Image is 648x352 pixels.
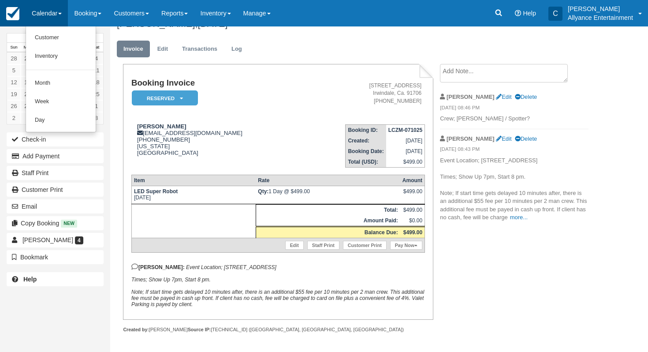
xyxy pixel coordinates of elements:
[123,326,433,333] div: [PERSON_NAME] [TECHNICAL_ID] ([GEOGRAPHIC_DATA], [GEOGRAPHIC_DATA], [GEOGRAPHIC_DATA])
[258,188,268,195] strong: Qty
[346,157,386,168] th: Total (USD):
[151,41,175,58] a: Edit
[7,166,104,180] a: Staff Print
[515,10,521,16] i: Help
[117,41,150,58] a: Invoice
[400,215,425,227] td: $0.00
[568,13,633,22] p: Allyance Entertainment
[343,241,387,250] a: Customer Print
[21,52,34,64] a: 29
[386,135,425,146] td: [DATE]
[175,41,224,58] a: Transactions
[440,115,588,123] p: Crew; [PERSON_NAME] / Spotter?
[7,64,21,76] a: 5
[188,327,211,332] strong: Source IP:
[7,132,104,146] button: Check-in
[21,43,34,52] th: Mon
[7,199,104,213] button: Email
[440,157,588,222] p: Event Location; [STREET_ADDRESS] Times; Show Up 7pm, Start 8 pm. Note; If start time gets delayed...
[61,220,77,227] span: New
[131,186,256,204] td: [DATE]
[89,52,103,64] a: 4
[26,74,96,93] a: Month
[400,204,425,215] td: $499.00
[306,82,421,105] address: [STREET_ADDRESS] Irwindale, Ca. 91706 [PHONE_NUMBER]
[21,64,34,76] a: 6
[131,123,302,156] div: [EMAIL_ADDRESS][DOMAIN_NAME] [PHONE_NUMBER] [US_STATE] [GEOGRAPHIC_DATA]
[346,124,386,135] th: Booking ID:
[346,135,386,146] th: Created:
[123,327,149,332] strong: Created by:
[7,216,104,230] button: Copy Booking New
[440,104,588,114] em: [DATE] 08:46 PM
[515,135,537,142] a: Delete
[89,100,103,112] a: 1
[7,233,104,247] a: [PERSON_NAME] 4
[523,10,536,17] span: Help
[7,88,21,100] a: 19
[496,94,511,100] a: Edit
[23,276,37,283] b: Help
[89,76,103,88] a: 18
[137,123,186,130] strong: [PERSON_NAME]
[307,241,339,250] a: Staff Print
[7,100,21,112] a: 26
[386,157,425,168] td: $499.00
[21,112,34,124] a: 3
[89,64,103,76] a: 11
[403,229,422,236] strong: $499.00
[400,175,425,186] th: Amount
[225,41,249,58] a: Log
[390,241,422,250] a: Pay Now
[256,215,400,227] th: Amount Paid:
[89,112,103,124] a: 8
[447,135,495,142] strong: [PERSON_NAME]
[7,76,21,88] a: 12
[440,146,588,155] em: [DATE] 08:43 PM
[21,88,34,100] a: 20
[131,79,302,88] h1: Booking Invoice
[402,188,422,202] div: $499.00
[21,100,34,112] a: 27
[568,4,633,13] p: [PERSON_NAME]
[21,76,34,88] a: 13
[515,94,537,100] a: Delete
[131,175,256,186] th: Item
[134,188,178,195] strong: LED Super Robot
[89,43,103,52] th: Sat
[131,264,185,270] strong: [PERSON_NAME]:
[6,7,19,20] img: checkfront-main-nav-mini-logo.png
[22,236,73,243] span: [PERSON_NAME]
[7,43,21,52] th: Sun
[7,183,104,197] a: Customer Print
[548,7,562,21] div: C
[117,19,590,29] h1: [PERSON_NAME],
[386,146,425,157] td: [DATE]
[89,88,103,100] a: 25
[388,127,422,133] strong: LCZM-071025
[132,90,198,106] em: Reserved
[7,149,104,163] button: Add Payment
[256,186,400,204] td: 1 Day @ $499.00
[7,112,21,124] a: 2
[256,226,400,238] th: Balance Due:
[346,146,386,157] th: Booking Date:
[510,214,528,221] a: more...
[75,236,83,244] span: 4
[7,250,104,264] button: Bookmark
[7,272,104,286] a: Help
[256,204,400,215] th: Total:
[26,29,96,47] a: Customer
[496,135,511,142] a: Edit
[26,93,96,111] a: Week
[256,175,400,186] th: Rate
[26,26,96,132] ul: Calendar
[26,47,96,66] a: Inventory
[285,241,304,250] a: Edit
[131,90,195,106] a: Reserved
[7,52,21,64] a: 28
[26,111,96,130] a: Day
[447,94,495,100] strong: [PERSON_NAME]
